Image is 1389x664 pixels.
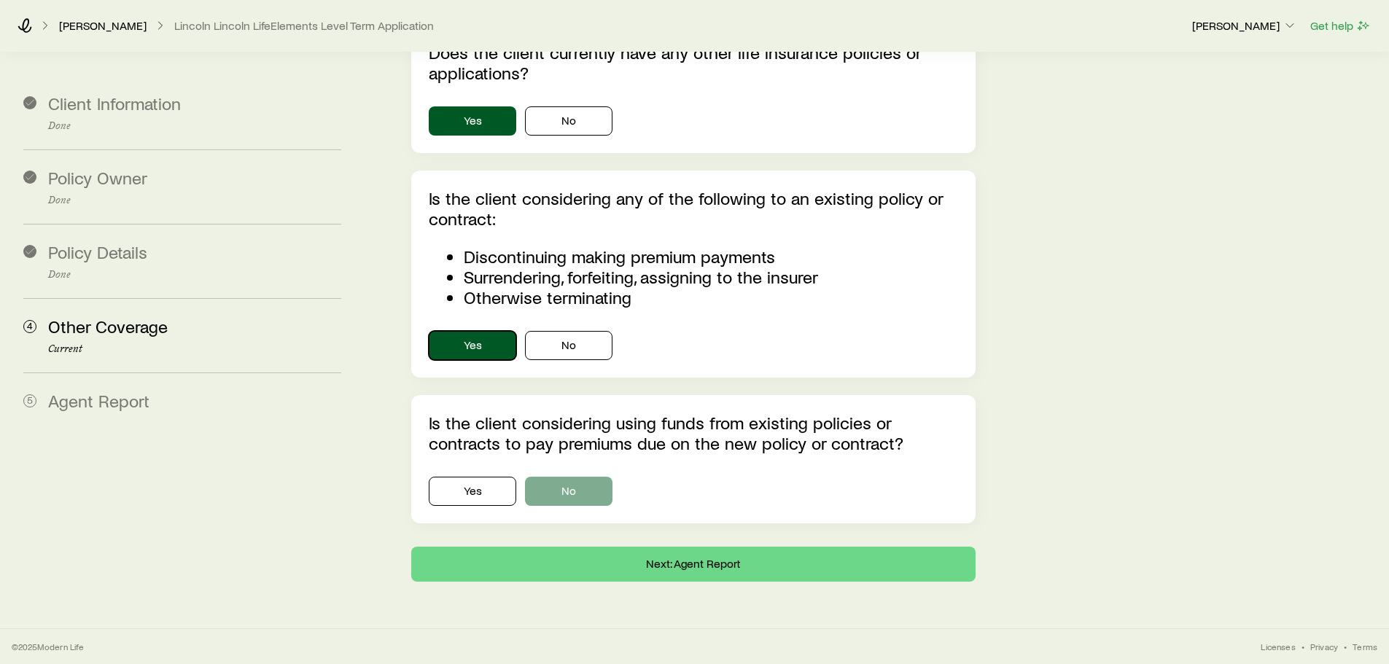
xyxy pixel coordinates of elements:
span: 4 [23,320,36,333]
p: Current [48,343,341,355]
p: Does the client currently have any other life insurance policies or applications? [429,42,957,83]
p: Done [48,195,341,206]
button: No [525,331,612,360]
p: Done [48,120,341,132]
button: No [525,106,612,136]
span: 5 [23,394,36,407]
button: Next: Agent Report [411,547,975,582]
span: Client Information [48,93,181,114]
span: Policy Owner [48,167,147,188]
span: Agent Report [48,390,149,411]
span: Other Coverage [48,316,168,337]
a: Privacy [1310,641,1338,652]
p: Done [48,269,341,281]
span: • [1302,641,1304,652]
button: Lincoln Lincoln LifeElements Level Term Application [174,19,435,33]
a: [PERSON_NAME] [58,19,147,33]
li: Surrendering, forfeiting, assigning to the insurer [464,267,940,287]
p: Is the client considering using funds from existing policies or contracts to pay premiums due on ... [429,413,957,453]
a: Licenses [1261,641,1295,652]
a: Terms [1353,641,1377,652]
span: • [1344,641,1347,652]
span: Policy Details [48,241,147,262]
p: © 2025 Modern Life [12,641,85,652]
li: Discontinuing making premium payments [464,246,940,267]
button: Yes [429,106,516,136]
p: [PERSON_NAME] [1192,18,1297,33]
button: Get help [1310,17,1372,34]
p: Is the client considering any of the following to an existing policy or contract: [429,188,957,229]
button: Yes [429,331,516,360]
li: Otherwise terminating [464,287,940,308]
button: No [525,477,612,506]
button: Yes [429,477,516,506]
button: [PERSON_NAME] [1191,17,1298,35]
